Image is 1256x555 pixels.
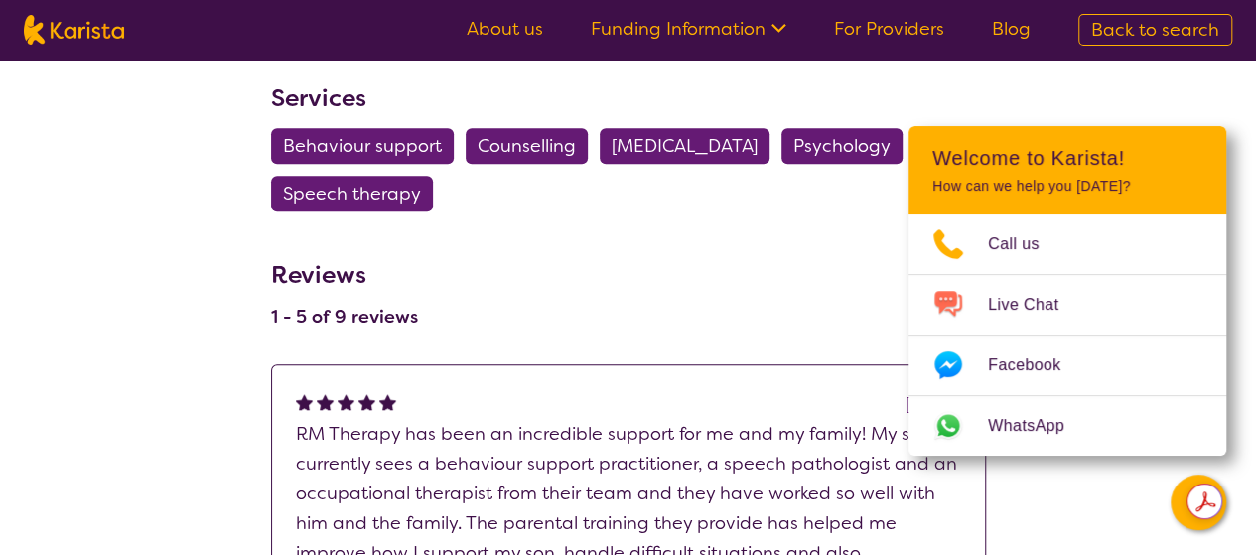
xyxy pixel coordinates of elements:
span: Back to search [1091,18,1219,42]
ul: Choose channel [908,214,1226,456]
a: Psychology [781,134,914,158]
a: Back to search [1078,14,1232,46]
div: [DATE] [906,389,961,419]
a: Speech therapy [271,182,445,206]
img: fullstar [296,393,313,410]
h3: Reviews [271,247,418,293]
img: fullstar [379,393,396,410]
span: Psychology [793,128,891,164]
a: For Providers [834,17,944,41]
img: fullstar [338,393,354,410]
span: Call us [988,229,1063,259]
span: Facebook [988,350,1084,380]
span: Speech therapy [283,176,421,211]
p: How can we help you [DATE]? [932,178,1202,195]
a: About us [467,17,543,41]
span: WhatsApp [988,411,1088,441]
h2: Welcome to Karista! [932,146,1202,170]
span: Counselling [478,128,576,164]
h4: 1 - 5 of 9 reviews [271,305,418,329]
span: Behaviour support [283,128,442,164]
a: Counselling [466,134,600,158]
span: [MEDICAL_DATA] [612,128,758,164]
h3: Services [271,80,986,116]
a: Behaviour support [271,134,466,158]
div: Channel Menu [908,126,1226,456]
a: Web link opens in a new tab. [908,396,1226,456]
img: fullstar [317,393,334,410]
img: Karista logo [24,15,124,45]
a: Funding Information [591,17,786,41]
img: fullstar [358,393,375,410]
a: Blog [992,17,1031,41]
button: Channel Menu [1171,475,1226,530]
a: [MEDICAL_DATA] [600,134,781,158]
span: Live Chat [988,290,1082,320]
